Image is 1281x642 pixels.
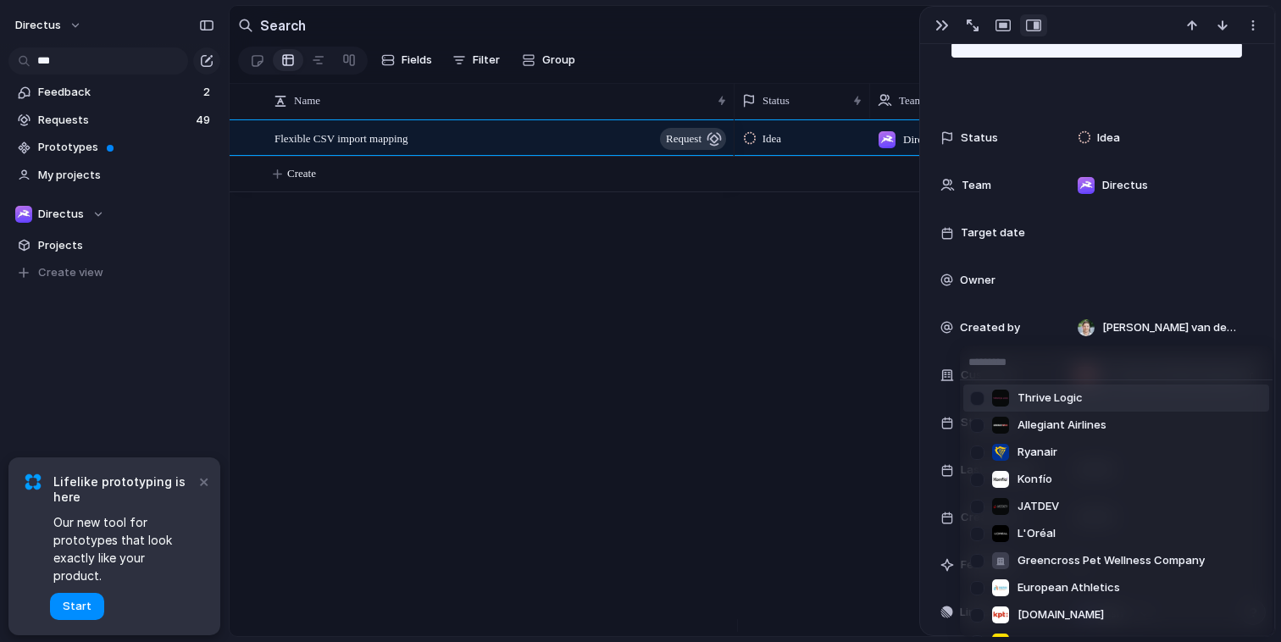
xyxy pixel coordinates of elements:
[1018,498,1059,515] span: JATDEV
[1018,579,1120,596] span: European Athletics
[1018,390,1083,407] span: Thrive Logic
[1018,444,1057,461] span: Ryanair
[1018,471,1052,488] span: Konfío
[1018,525,1056,542] span: L'Oréal
[1018,417,1106,434] span: Allegiant Airlines
[1018,552,1205,569] span: Greencross Pet Wellness Company
[1018,606,1104,623] span: [DOMAIN_NAME]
